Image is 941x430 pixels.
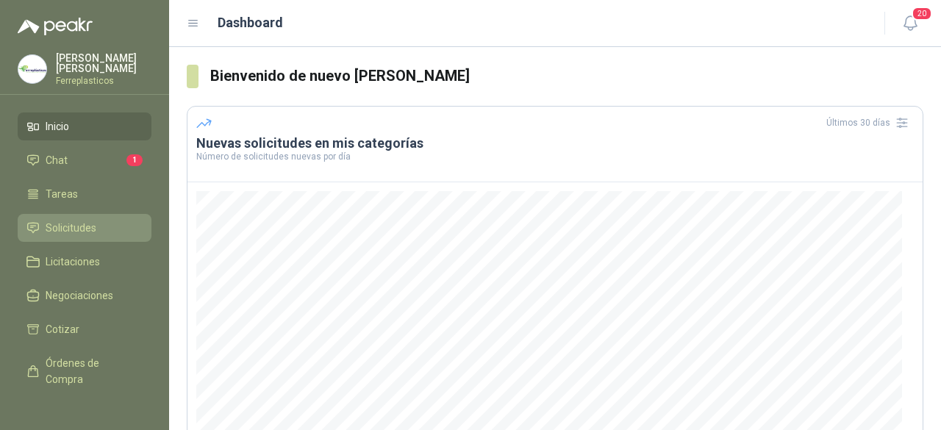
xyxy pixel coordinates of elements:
[826,111,914,135] div: Últimos 30 días
[18,349,151,393] a: Órdenes de Compra
[218,12,283,33] h1: Dashboard
[196,152,914,161] p: Número de solicitudes nuevas por día
[46,254,100,270] span: Licitaciones
[210,65,924,87] h3: Bienvenido de nuevo [PERSON_NAME]
[897,10,923,37] button: 20
[56,76,151,85] p: Ferreplasticos
[18,18,93,35] img: Logo peakr
[46,152,68,168] span: Chat
[46,355,137,387] span: Órdenes de Compra
[18,248,151,276] a: Licitaciones
[196,135,914,152] h3: Nuevas solicitudes en mis categorías
[46,220,96,236] span: Solicitudes
[18,315,151,343] a: Cotizar
[18,180,151,208] a: Tareas
[56,53,151,74] p: [PERSON_NAME] [PERSON_NAME]
[46,118,69,135] span: Inicio
[18,146,151,174] a: Chat1
[912,7,932,21] span: 20
[46,287,113,304] span: Negociaciones
[46,321,79,337] span: Cotizar
[18,55,46,83] img: Company Logo
[126,154,143,166] span: 1
[18,282,151,309] a: Negociaciones
[18,214,151,242] a: Solicitudes
[46,186,78,202] span: Tareas
[18,112,151,140] a: Inicio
